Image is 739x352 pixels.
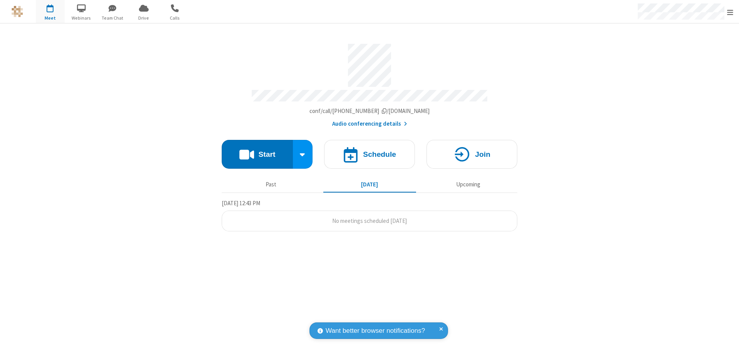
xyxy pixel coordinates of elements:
[222,38,517,128] section: Account details
[309,107,430,115] span: Copy my meeting room link
[293,140,313,169] div: Start conference options
[720,332,733,347] iframe: Chat
[309,107,430,116] button: Copy my meeting room linkCopy my meeting room link
[332,120,407,128] button: Audio conferencing details
[475,151,490,158] h4: Join
[161,15,189,22] span: Calls
[222,140,293,169] button: Start
[332,217,407,224] span: No meetings scheduled [DATE]
[326,326,425,336] span: Want better browser notifications?
[323,177,416,192] button: [DATE]
[129,15,158,22] span: Drive
[258,151,275,158] h4: Start
[324,140,415,169] button: Schedule
[225,177,318,192] button: Past
[98,15,127,22] span: Team Chat
[422,177,515,192] button: Upcoming
[222,199,517,232] section: Today's Meetings
[12,6,23,17] img: QA Selenium DO NOT DELETE OR CHANGE
[222,199,260,207] span: [DATE] 12:43 PM
[67,15,96,22] span: Webinars
[36,15,65,22] span: Meet
[363,151,396,158] h4: Schedule
[426,140,517,169] button: Join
